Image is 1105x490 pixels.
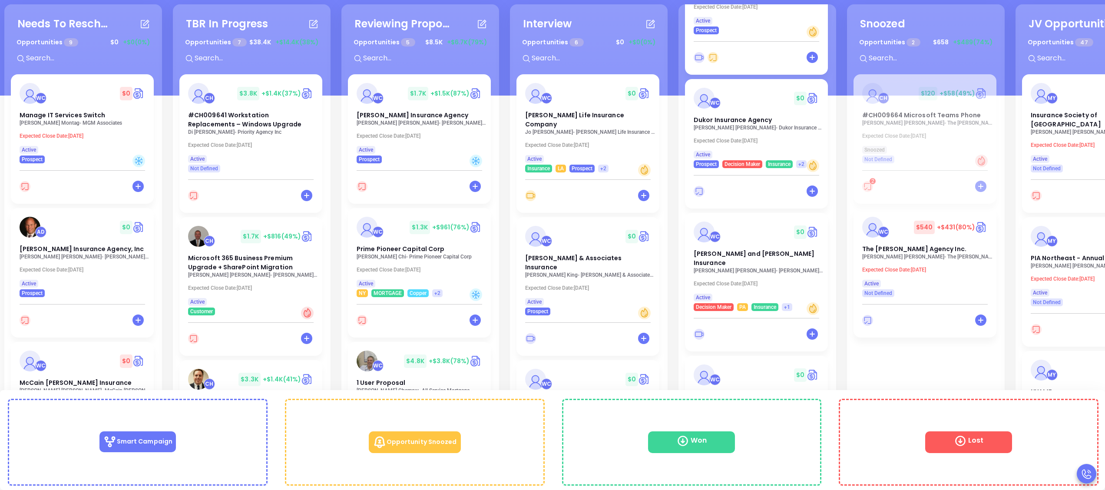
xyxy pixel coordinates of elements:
a: profileWalter Contreras$0Circle dollarManage IT Services Switch[PERSON_NAME] Montag- MGM Associat... [11,74,154,163]
p: Expected Close Date: [DATE] [694,138,824,144]
span: Active [696,16,710,26]
img: Quote [975,87,988,100]
div: Reviewing ProposalOpportunities 5$8.5K+$6.7K(79%) [348,11,493,74]
div: Warm [807,159,819,172]
p: Abraham Sillah - Dukor Insurance Agency [694,125,824,131]
a: profileCarla Humber$3.8K+$1.4K(37%)Circle dollar#CH009641 Workstation Replacements – Windows Upgr... [179,74,322,172]
div: Walter Contreras [878,226,889,238]
span: Not Defined [864,288,892,298]
span: NY [359,288,366,298]
p: Expected Close Date: [DATE] [357,267,487,273]
a: profileWalter Contreras$1.3K+$961(76%)Circle dollarPrime Pioneer Capital Corp[PERSON_NAME] Chi- P... [348,208,491,297]
div: Needs To Reschedule [17,16,113,32]
span: $ 1.7K [241,230,261,243]
span: Prospect [22,155,43,164]
span: Prospect [22,288,43,298]
span: Insurance [754,302,776,312]
div: Walter Contreras [541,235,552,247]
p: Opportunities [859,34,920,50]
span: +$58 (49%) [940,89,975,98]
span: $ 3.8K [237,87,259,100]
span: $ 0 [794,225,807,239]
span: Wolfson Keegan Insurance Agency [357,111,468,119]
div: Warm [807,302,819,315]
a: Quote [638,230,651,243]
a: profileWalter Contreras$4.8K+$3.8K(78%)Circle dollar1 User Proposal[PERSON_NAME] Chamow- All Serv... [348,342,491,431]
span: +$14.4K (38%) [275,38,318,47]
span: #CH009641 Workstation Replacements – Windows Upgrade [188,111,301,129]
span: 2 [871,178,874,184]
p: David Atkinson - McCain Atkinson Insurance [20,387,150,394]
span: +$816 (49%) [263,232,301,241]
div: Warm [807,26,819,38]
img: Quote [638,373,651,386]
img: Quote [807,92,819,105]
span: Kilpatrick Life Insurance Company [525,111,624,129]
span: $ 4.8K [404,354,427,368]
span: Active [190,297,205,307]
p: Opportunities [354,34,415,50]
p: Expected Close Date: [DATE] [188,142,318,148]
span: +$489 (74%) [953,38,993,47]
p: Opportunities [185,34,247,50]
p: Owen Chi - Prime Pioneer Capital Corp [357,254,487,260]
span: 7 [232,38,246,46]
span: Prospect [527,307,548,316]
span: 5 [401,38,415,46]
p: Expected Close Date: [DATE] [357,133,487,139]
div: Needs To RescheduleOpportunities 9$0+$0(0%) [11,11,155,74]
p: Andy Chamow - All Service Mortgage [357,387,487,394]
p: Allan Kaplan - Kaplan Insurance [188,272,318,278]
div: Megan Youmans [1046,369,1058,381]
span: 2 [906,38,920,46]
span: Active [527,297,542,307]
span: Prospect [359,155,380,164]
div: Carla Humber [204,235,215,247]
img: Boston Insurance Brokerage LLC [694,364,715,385]
img: The Willis E. Kilborne Agency Inc. [862,217,883,238]
div: profileWalter Contreras$0Circle dollarManage IT Services Switch[PERSON_NAME] Montag- MGM Associat... [11,74,155,208]
div: Megan Youmans [1046,93,1058,104]
span: +2 [798,159,804,169]
a: profileWalter Contreras$0Circle dollar[PERSON_NAME] & Associates Insurance[PERSON_NAME] King- [PE... [516,217,659,315]
div: SnoozedOpportunities 2$658+$489(74%) [854,11,998,74]
div: profileWalter Contreras$0Circle dollarBoston Insurance Brokerage LLC[PERSON_NAME] Fell- Boston In... [685,356,830,490]
span: $ 0 [794,368,807,382]
p: Expected Close Date: [DATE] [20,267,150,273]
span: Not Defined [1033,298,1061,307]
span: Decision Maker [725,159,760,169]
span: $ 1.3K [410,221,430,234]
a: profileWalter Contreras$540+$431(80%)Circle dollarThe [PERSON_NAME] Agency Inc.[PERSON_NAME] [PER... [854,208,996,297]
img: Quote [638,87,651,100]
img: Moore & Associates Insurance [525,226,546,247]
span: #CH009664 Microsoft Teams Phone [862,111,981,119]
div: Hot [301,307,314,319]
p: Sean Coleman - Drushel and Kolakowski Insurance [694,268,824,274]
div: profileWalter Contreras$1.3K+$961(76%)Circle dollarPrime Pioneer Capital Corp[PERSON_NAME] Chi- P... [348,208,493,342]
span: $ 0 [794,92,807,105]
div: Warm [638,307,651,319]
span: Prospect [696,159,717,169]
img: Quote [301,87,314,100]
span: The Willis E. Kilborne Agency Inc. [862,245,966,253]
p: Opportunities [17,34,78,50]
p: Smart Campaign [99,431,176,452]
img: NYAMB [1031,360,1052,381]
span: Dukor Insurance Agency [694,116,772,124]
img: 1 User Proposal [357,351,377,371]
img: Quote [301,373,314,386]
span: Prospect [572,164,592,173]
a: profileCarla Humber$120+$58(49%)Circle dollar#CH009664 Microsoft Teams Phone[PERSON_NAME] [PERSON... [854,74,996,163]
span: Active [696,293,710,302]
span: $ 1.7K [408,87,428,100]
a: profileWalter Contreras$0Circle dollarDukor Insurance Agency[PERSON_NAME] [PERSON_NAME]- Dukor In... [685,79,828,168]
span: Insurance Society of Philadelphia [1031,111,1101,129]
a: Quote [132,87,145,100]
div: profileCarla Humber$3.8K+$1.4K(37%)Circle dollar#CH009641 Workstation Replacements – Windows Upgr... [179,74,324,217]
img: Davenport Insurance Solutions [525,369,546,390]
div: Hot [975,155,988,167]
input: Search... [531,53,661,64]
span: Not Defined [864,155,892,164]
p: Lee Gaudette - Gaudette Insurance Agency, Inc. [20,254,150,260]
